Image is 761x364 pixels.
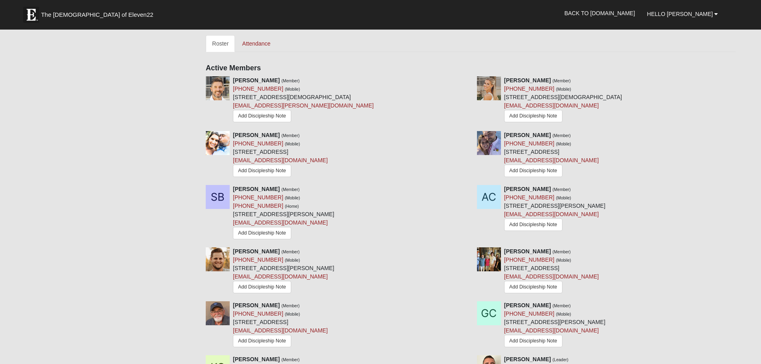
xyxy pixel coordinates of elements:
[504,335,562,347] a: Add Discipleship Note
[233,194,283,201] a: [PHONE_NUMBER]
[552,187,571,192] small: (Member)
[281,303,300,308] small: (Member)
[233,140,283,147] a: [PHONE_NUMBER]
[285,258,300,263] small: (Mobile)
[233,310,283,317] a: [PHONE_NUMBER]
[233,257,283,263] a: [PHONE_NUMBER]
[504,140,554,147] a: [PHONE_NUMBER]
[236,35,277,52] a: Attendance
[552,133,571,138] small: (Member)
[504,77,551,84] strong: [PERSON_NAME]
[233,132,280,138] strong: [PERSON_NAME]
[504,219,562,231] a: Add Discipleship Note
[41,11,153,19] span: The [DEMOGRAPHIC_DATA] of Eleven22
[504,273,599,280] a: [EMAIL_ADDRESS][DOMAIN_NAME]
[641,4,724,24] a: Hello [PERSON_NAME]
[647,11,713,17] span: Hello [PERSON_NAME]
[556,141,571,146] small: (Mobile)
[233,110,291,122] a: Add Discipleship Note
[504,257,554,263] a: [PHONE_NUMBER]
[504,301,606,349] div: [STREET_ADDRESS][PERSON_NAME]
[233,301,328,349] div: [STREET_ADDRESS]
[504,165,562,177] a: Add Discipleship Note
[556,258,571,263] small: (Mobile)
[504,302,551,308] strong: [PERSON_NAME]
[552,249,571,254] small: (Member)
[233,185,334,241] div: [STREET_ADDRESS][PERSON_NAME]
[233,273,328,280] a: [EMAIL_ADDRESS][DOMAIN_NAME]
[504,86,554,92] a: [PHONE_NUMBER]
[233,203,283,209] a: [PHONE_NUMBER]
[233,157,328,163] a: [EMAIL_ADDRESS][DOMAIN_NAME]
[504,131,599,179] div: [STREET_ADDRESS]
[504,211,599,217] a: [EMAIL_ADDRESS][DOMAIN_NAME]
[233,335,291,347] a: Add Discipleship Note
[233,131,328,179] div: [STREET_ADDRESS]
[504,327,599,334] a: [EMAIL_ADDRESS][DOMAIN_NAME]
[504,102,599,109] a: [EMAIL_ADDRESS][DOMAIN_NAME]
[285,195,300,200] small: (Mobile)
[233,281,291,293] a: Add Discipleship Note
[504,157,599,163] a: [EMAIL_ADDRESS][DOMAIN_NAME]
[233,302,280,308] strong: [PERSON_NAME]
[233,165,291,177] a: Add Discipleship Note
[504,281,562,293] a: Add Discipleship Note
[558,3,641,23] a: Back to [DOMAIN_NAME]
[233,86,283,92] a: [PHONE_NUMBER]
[233,76,374,125] div: [STREET_ADDRESS][DEMOGRAPHIC_DATA]
[233,227,291,239] a: Add Discipleship Note
[552,303,571,308] small: (Member)
[233,327,328,334] a: [EMAIL_ADDRESS][DOMAIN_NAME]
[281,133,300,138] small: (Member)
[233,248,280,255] strong: [PERSON_NAME]
[233,77,280,84] strong: [PERSON_NAME]
[285,204,299,209] small: (Home)
[504,185,606,233] div: [STREET_ADDRESS][PERSON_NAME]
[504,310,554,317] a: [PHONE_NUMBER]
[556,195,571,200] small: (Mobile)
[504,194,554,201] a: [PHONE_NUMBER]
[285,312,300,316] small: (Mobile)
[504,247,599,295] div: [STREET_ADDRESS]
[233,102,374,109] a: [EMAIL_ADDRESS][PERSON_NAME][DOMAIN_NAME]
[504,110,562,122] a: Add Discipleship Note
[281,249,300,254] small: (Member)
[556,87,571,91] small: (Mobile)
[552,78,571,83] small: (Member)
[285,141,300,146] small: (Mobile)
[206,64,736,73] h4: Active Members
[281,78,300,83] small: (Member)
[19,3,179,23] a: The [DEMOGRAPHIC_DATA] of Eleven22
[23,7,39,23] img: Eleven22 logo
[504,132,551,138] strong: [PERSON_NAME]
[556,312,571,316] small: (Mobile)
[233,219,328,226] a: [EMAIL_ADDRESS][DOMAIN_NAME]
[504,186,551,192] strong: [PERSON_NAME]
[206,35,235,52] a: Roster
[233,186,280,192] strong: [PERSON_NAME]
[285,87,300,91] small: (Mobile)
[281,187,300,192] small: (Member)
[504,248,551,255] strong: [PERSON_NAME]
[233,247,334,295] div: [STREET_ADDRESS][PERSON_NAME]
[504,76,622,125] div: [STREET_ADDRESS][DEMOGRAPHIC_DATA]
